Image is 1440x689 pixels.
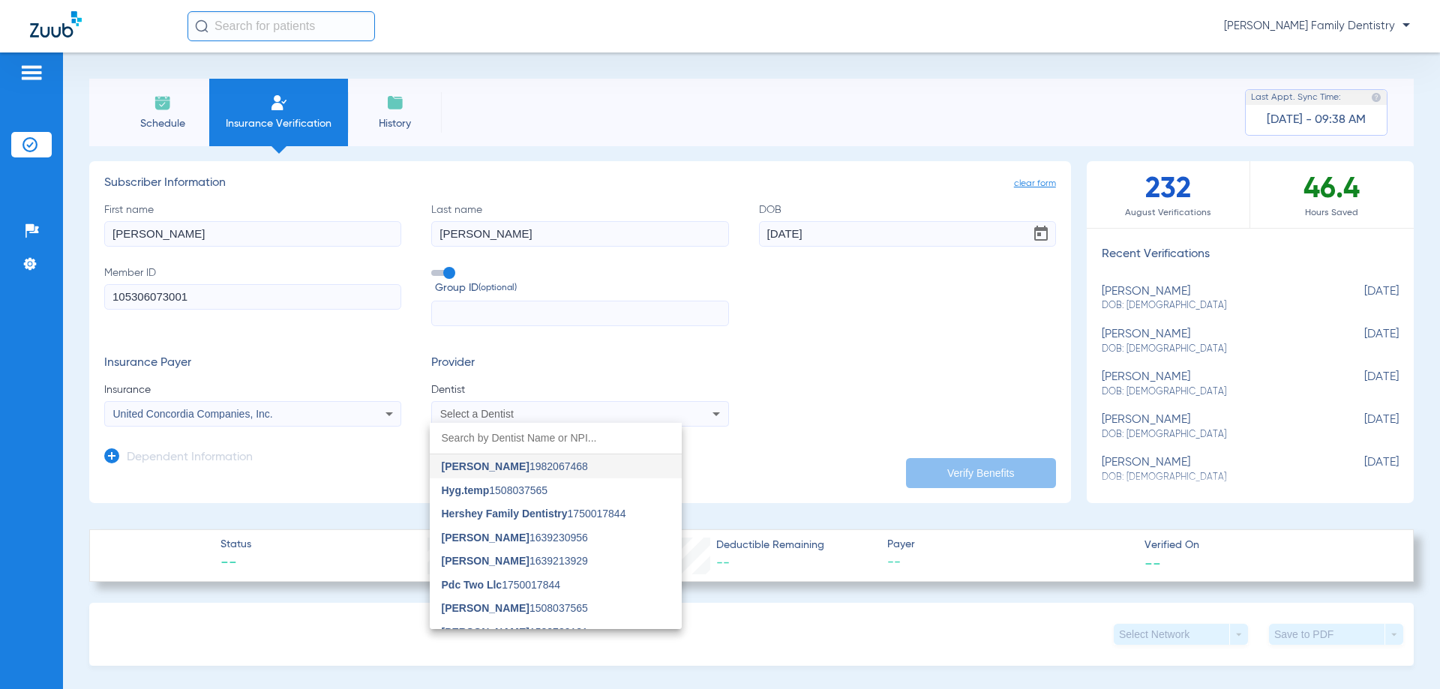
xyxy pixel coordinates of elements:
span: [PERSON_NAME] [442,460,529,472]
span: 1639230956 [442,532,588,543]
span: Hyg.temp [442,484,490,496]
span: Pdc Two Llc [442,579,502,591]
span: Hershey Family Dentistry [442,508,568,520]
span: 1750017844 [442,580,561,590]
iframe: Chat Widget [1365,617,1440,689]
span: [PERSON_NAME] [442,602,529,614]
span: 1750017844 [442,508,626,519]
span: [PERSON_NAME] [442,532,529,544]
span: 1538739131 [442,627,588,637]
span: 1982067468 [442,461,588,472]
input: dropdown search [430,423,682,454]
span: [PERSON_NAME] [442,626,529,638]
span: 1508037565 [442,485,548,496]
span: 1639213929 [442,556,588,566]
span: 1508037565 [442,603,588,613]
span: [PERSON_NAME] [442,555,529,567]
